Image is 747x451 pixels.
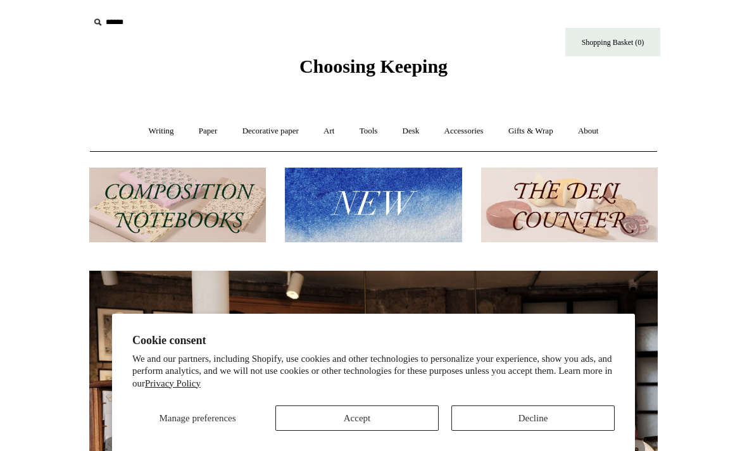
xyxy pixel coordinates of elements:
[159,413,235,423] span: Manage preferences
[132,353,615,390] p: We and our partners, including Shopify, use cookies and other technologies to personalize your ex...
[481,168,658,243] img: The Deli Counter
[348,114,389,148] a: Tools
[451,405,615,431] button: Decline
[89,168,266,243] img: 202302 Composition ledgers.jpg__PID:69722ee6-fa44-49dd-a067-31375e5d54ec
[132,334,615,347] h2: Cookie consent
[285,168,461,243] img: New.jpg__PID:f73bdf93-380a-4a35-bcfe-7823039498e1
[145,378,201,388] a: Privacy Policy
[567,114,610,148] a: About
[497,114,565,148] a: Gifts & Wrap
[137,114,185,148] a: Writing
[299,66,448,75] a: Choosing Keeping
[433,114,495,148] a: Accessories
[132,405,263,431] button: Manage preferences
[391,114,431,148] a: Desk
[275,405,439,431] button: Accept
[231,114,310,148] a: Decorative paper
[187,114,229,148] a: Paper
[299,56,448,77] span: Choosing Keeping
[565,28,660,56] a: Shopping Basket (0)
[312,114,346,148] a: Art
